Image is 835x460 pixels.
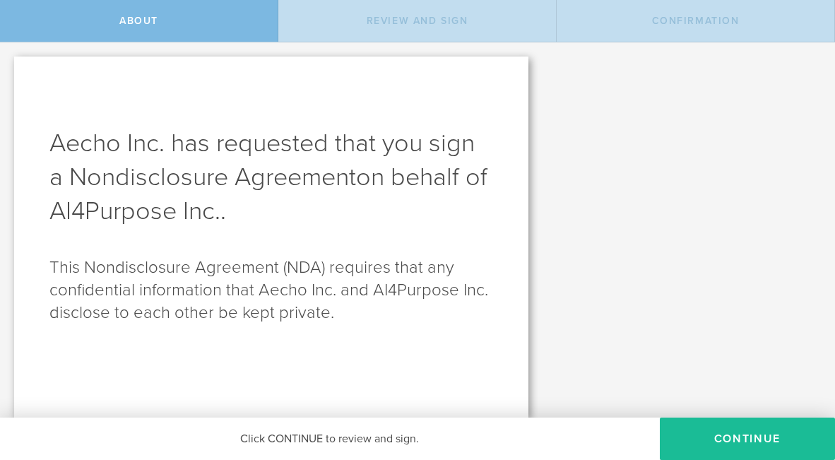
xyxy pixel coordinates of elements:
h1: Aecho Inc. has requested that you sign a Nondisclosure Agreement . [49,126,493,228]
p: This Nondisclosure Agreement (NDA) requires that any confidential information that Aecho Inc. and... [49,256,493,324]
span: Confirmation [652,15,740,27]
span: About [119,15,158,27]
span: Review and sign [367,15,468,27]
button: Continue [660,418,835,460]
